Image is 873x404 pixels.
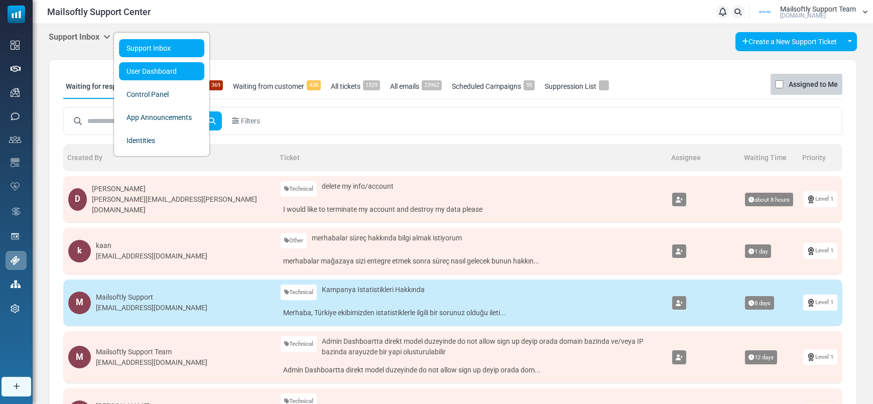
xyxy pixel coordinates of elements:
a: Admin Dashboartta direkt model duzeyinde do not allow sign up deyip orada dom... [281,362,662,378]
img: email-templates-icon.svg [11,158,20,167]
span: delete my info/account [322,181,394,192]
span: 59 [524,80,535,90]
span: Admin Dashboartta direkt model duzeyinde do not allow sign up deyip orada domain bazinda ve/veya ... [322,336,663,357]
a: All emails23962 [388,74,444,99]
span: 438 [307,80,321,90]
span: 369 [209,80,223,90]
a: Other [281,233,307,248]
label: Assigned to Me [789,78,838,90]
a: Control Panel [119,85,204,103]
span: 12 days [745,350,777,364]
div: [PERSON_NAME][EMAIL_ADDRESS][PERSON_NAME][DOMAIN_NAME] [92,194,271,215]
a: User Dashboard [119,62,204,80]
div: kaan [96,240,207,251]
span: [DOMAIN_NAME] [780,13,826,19]
a: Suppression List [542,74,611,99]
span: merhabalar süreç hakkında bilgi almak istiyorum [312,233,462,243]
a: Technical [281,336,317,352]
th: Waiting Time [740,144,798,171]
div: k [68,240,91,262]
a: Level 1 [803,349,837,365]
th: Created By [63,144,276,171]
a: All tickets1329 [328,74,383,99]
span: Filters [241,116,260,126]
a: merhabalar mağazaya sizi entegre etmek sonra süreç nasıl gelecek bunun hakkın... [281,253,662,269]
div: [EMAIL_ADDRESS][DOMAIN_NAME] [96,303,207,313]
img: settings-icon.svg [11,304,20,313]
a: User Logo Mailsoftly Support Team [DOMAIN_NAME] [753,5,868,20]
img: campaigns-icon.png [11,88,20,97]
th: Assignee [667,144,740,171]
span: Kampanya Istatistikleri Hakkında [322,285,425,295]
div: [EMAIL_ADDRESS][DOMAIN_NAME] [96,357,207,368]
span: 1 day [745,244,771,258]
a: Level 1 [803,295,837,310]
a: Waiting for response364 [63,74,151,99]
a: Waiting from customer438 [230,74,323,99]
a: Technical [281,285,317,300]
img: workflow.svg [11,206,22,217]
div: D [68,188,87,211]
a: Level 1 [803,191,837,207]
span: 1329 [363,80,380,90]
span: about 8 hours [745,193,793,207]
img: dashboard-icon.svg [11,41,20,50]
h5: Support Inbox [49,32,110,42]
span: 8 days [745,296,774,310]
img: support-icon-active.svg [11,256,20,265]
div: M [68,292,91,314]
img: mailsoftly_icon_blue_white.svg [8,6,25,23]
a: Level 1 [803,243,837,258]
a: I would like to terminate my account and destroy my data please [281,202,662,217]
div: Mailsoftly Support Team [96,347,207,357]
div: [EMAIL_ADDRESS][DOMAIN_NAME] [96,251,207,261]
img: sms-icon.png [11,112,20,121]
th: Priority [798,144,842,171]
div: Mailsoftly Support [96,292,207,303]
a: Merhaba, Türkiye ekibimizden istatistiklerle ilgili bir sorunuz olduğu ileti... [281,305,662,321]
a: Support Inbox [119,39,204,57]
a: App Announcements [119,108,204,126]
a: Create a New Support Ticket [735,32,843,51]
img: User Logo [753,5,778,20]
div: [PERSON_NAME] [92,184,271,194]
span: 23962 [422,80,442,90]
a: Identities [119,131,204,150]
span: Mailsoftly Support Team [780,6,856,13]
th: Ticket [276,144,667,171]
img: domain-health-icon.svg [11,182,20,190]
a: Technical [281,181,317,197]
a: Scheduled Campaigns59 [449,74,537,99]
img: contacts-icon.svg [9,136,21,143]
span: Mailsoftly Support Center [47,5,151,19]
img: landing_pages.svg [11,232,20,241]
div: M [68,346,91,368]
